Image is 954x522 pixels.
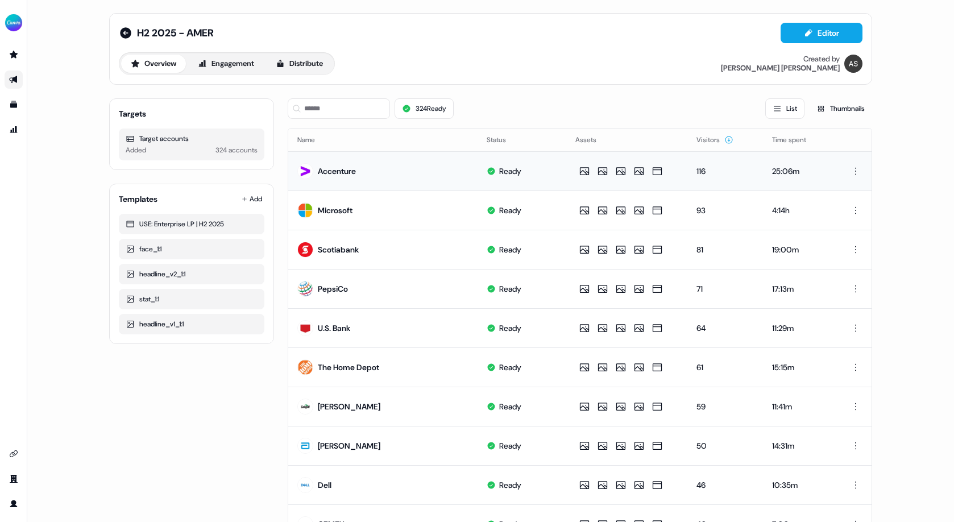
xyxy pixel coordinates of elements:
div: Ready [499,401,521,412]
div: Target accounts [126,133,258,144]
div: 4:14h [772,205,827,216]
button: List [765,98,804,119]
div: Ready [499,205,521,216]
a: Go to profile [5,495,23,513]
div: stat_1:1 [126,293,258,305]
div: Targets [119,108,146,119]
div: 10:35m [772,479,827,491]
div: Ready [499,322,521,334]
button: Distribute [266,55,333,73]
div: 11:41m [772,401,827,412]
div: Templates [119,193,157,205]
div: 71 [696,283,754,295]
a: Go to team [5,470,23,488]
div: face_1:1 [126,243,258,255]
div: [PERSON_NAME] [318,440,380,451]
button: Name [297,130,329,150]
a: Go to attribution [5,121,23,139]
div: headline_v1_1:1 [126,318,258,330]
span: H2 2025 - AMER [137,26,214,40]
div: Microsoft [318,205,352,216]
button: Overview [121,55,186,73]
div: Scotiabank [318,244,359,255]
div: Ready [499,244,521,255]
button: Visitors [696,130,733,150]
a: Go to integrations [5,445,23,463]
div: U.S. Bank [318,322,350,334]
div: 15:15m [772,362,827,373]
a: Go to templates [5,96,23,114]
div: Created by [803,55,840,64]
div: 116 [696,165,754,177]
button: Status [487,130,520,150]
div: 61 [696,362,754,373]
div: headline_v2_1:1 [126,268,258,280]
div: 93 [696,205,754,216]
div: 25:06m [772,165,827,177]
div: Ready [499,165,521,177]
div: 59 [696,401,754,412]
button: Thumbnails [809,98,872,119]
button: Editor [781,23,862,43]
button: 324Ready [395,98,454,119]
div: 19:00m [772,244,827,255]
div: USE: Enterprise LP | H2 2025 [126,218,258,230]
a: Go to prospects [5,45,23,64]
div: [PERSON_NAME] [PERSON_NAME] [721,64,840,73]
div: PepsiCo [318,283,348,295]
div: 50 [696,440,754,451]
div: Ready [499,440,521,451]
div: Ready [499,283,521,295]
div: 324 accounts [215,144,258,156]
div: 81 [696,244,754,255]
div: Dell [318,479,331,491]
div: Accenture [318,165,356,177]
button: Engagement [188,55,264,73]
div: Ready [499,479,521,491]
div: 11:29m [772,322,827,334]
div: 14:31m [772,440,827,451]
a: Editor [781,28,862,40]
button: Add [239,191,264,207]
div: 64 [696,322,754,334]
div: Added [126,144,146,156]
div: Ready [499,362,521,373]
div: 17:13m [772,283,827,295]
div: The Home Depot [318,362,379,373]
img: Anna [844,55,862,73]
a: Go to outbound experience [5,71,23,89]
th: Assets [566,129,687,151]
button: Time spent [772,130,820,150]
div: 46 [696,479,754,491]
div: [PERSON_NAME] [318,401,380,412]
